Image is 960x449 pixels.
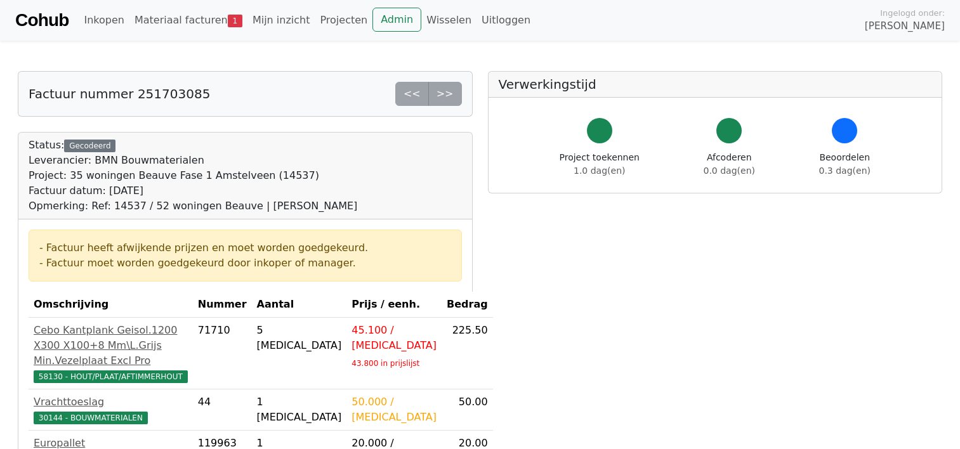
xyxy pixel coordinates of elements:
[29,86,210,101] h5: Factuur nummer 251703085
[819,151,871,178] div: Beoordelen
[39,240,451,256] div: - Factuur heeft afwijkende prijzen en moet worden goedgekeurd.
[193,389,252,431] td: 44
[34,323,188,384] a: Cebo Kantplank Geisol.1200 X300 X100+8 Mm\L.Grijs Min.Vezelplaat Excl Pro58130 - HOUT/PLAAT/AFTIM...
[34,394,188,410] div: Vrachttoeslag
[442,318,493,389] td: 225.50
[34,370,188,383] span: 58130 - HOUT/PLAAT/AFTIMMERHOUT
[442,389,493,431] td: 50.00
[193,292,252,318] th: Nummer
[421,8,477,33] a: Wisselen
[34,323,188,368] div: Cebo Kantplank Geisol.1200 X300 X100+8 Mm\L.Grijs Min.Vezelplaat Excl Pro
[865,19,945,34] span: [PERSON_NAME]
[247,8,315,33] a: Mijn inzicht
[560,151,640,178] div: Project toekennen
[15,5,69,36] a: Cohub
[819,166,871,176] span: 0.3 dag(en)
[129,8,247,33] a: Materiaal facturen1
[29,292,193,318] th: Omschrijving
[193,318,252,389] td: 71710
[34,394,188,425] a: Vrachttoeslag30144 - BOUWMATERIALEN
[257,394,342,425] div: 1 [MEDICAL_DATA]
[372,8,421,32] a: Admin
[228,15,242,27] span: 1
[442,292,493,318] th: Bedrag
[352,359,419,368] sub: 43.800 in prijslijst
[704,166,755,176] span: 0.0 dag(en)
[880,7,945,19] span: Ingelogd onder:
[64,140,115,152] div: Gecodeerd
[29,138,357,214] div: Status:
[29,198,357,214] div: Opmerking: Ref: 14537 / 52 woningen Beauve | [PERSON_NAME]
[29,153,357,168] div: Leverancier: BMN Bouwmaterialen
[315,8,372,33] a: Projecten
[257,323,342,353] div: 5 [MEDICAL_DATA]
[499,77,932,92] h5: Verwerkingstijd
[477,8,536,33] a: Uitloggen
[352,323,437,353] div: 45.100 / [MEDICAL_DATA]
[352,394,437,425] div: 50.000 / [MEDICAL_DATA]
[29,168,357,183] div: Project: 35 woningen Beauve Fase 1 Amstelveen (14537)
[252,292,347,318] th: Aantal
[79,8,129,33] a: Inkopen
[29,183,357,198] div: Factuur datum: [DATE]
[39,256,451,271] div: - Factuur moet worden goedgekeurd door inkoper of manager.
[704,151,755,178] div: Afcoderen
[574,166,625,176] span: 1.0 dag(en)
[346,292,442,318] th: Prijs / eenh.
[34,412,148,424] span: 30144 - BOUWMATERIALEN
